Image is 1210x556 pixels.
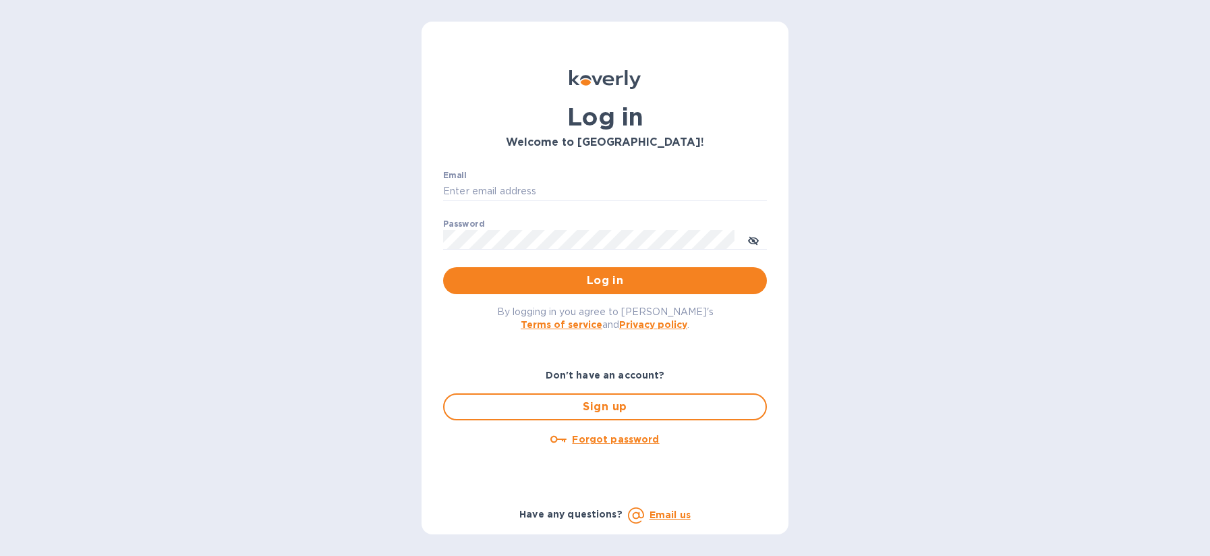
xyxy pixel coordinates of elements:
label: Email [443,171,467,179]
img: Koverly [569,70,641,89]
a: Terms of service [521,319,602,330]
b: Have any questions? [519,509,623,520]
span: By logging in you agree to [PERSON_NAME]'s and . [497,306,714,330]
u: Forgot password [572,434,659,445]
b: Don't have an account? [546,370,665,381]
button: Sign up [443,393,767,420]
input: Enter email address [443,182,767,202]
a: Email us [650,509,691,520]
a: Privacy policy [619,319,687,330]
label: Password [443,220,484,228]
h1: Log in [443,103,767,131]
h3: Welcome to [GEOGRAPHIC_DATA]! [443,136,767,149]
button: toggle password visibility [740,226,767,253]
span: Sign up [455,399,755,415]
button: Log in [443,267,767,294]
span: Log in [454,273,756,289]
